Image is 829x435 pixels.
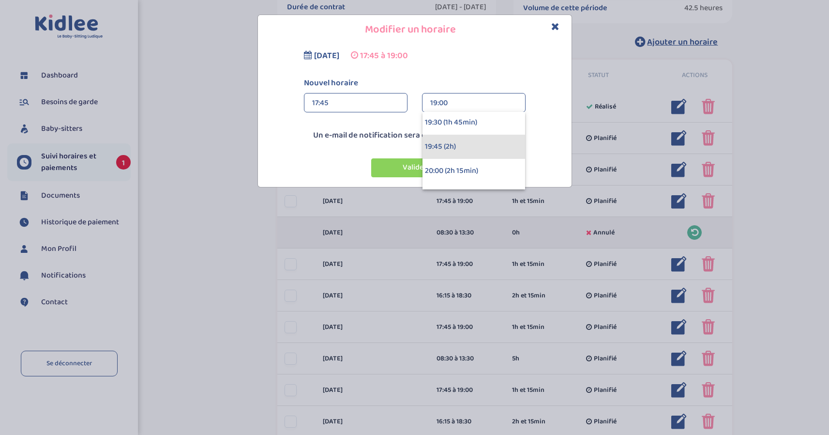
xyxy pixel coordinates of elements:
[422,183,525,207] div: 20:15 (2h 30min)
[551,21,559,32] button: Close
[422,135,525,159] div: 19:45 (2h)
[422,110,525,135] div: 19:30 (1h 45min)
[371,158,458,177] button: Valider
[312,93,399,113] div: 17:45
[260,129,569,142] p: Un e-mail de notification sera envoyé à
[430,93,517,113] div: 19:00
[360,49,408,62] span: 17:45 à 19:00
[314,49,339,62] span: [DATE]
[265,22,564,37] h4: Modifier un horaire
[297,77,533,90] label: Nouvel horaire
[422,159,525,183] div: 20:00 (2h 15min)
